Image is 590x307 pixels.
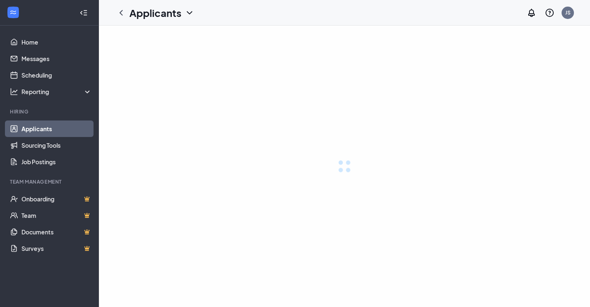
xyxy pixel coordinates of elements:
[21,207,92,224] a: TeamCrown
[129,6,181,20] h1: Applicants
[10,178,90,185] div: Team Management
[21,87,92,96] div: Reporting
[21,34,92,50] a: Home
[80,9,88,17] svg: Collapse
[527,8,536,18] svg: Notifications
[21,120,92,137] a: Applicants
[116,8,126,18] svg: ChevronLeft
[21,67,92,83] a: Scheduling
[21,240,92,257] a: SurveysCrown
[21,50,92,67] a: Messages
[21,153,92,170] a: Job Postings
[21,224,92,240] a: DocumentsCrown
[21,137,92,153] a: Sourcing Tools
[10,87,18,96] svg: Analysis
[545,8,555,18] svg: QuestionInfo
[565,9,571,16] div: JS
[10,108,90,115] div: Hiring
[21,191,92,207] a: OnboardingCrown
[185,8,194,18] svg: ChevronDown
[9,8,17,17] svg: WorkstreamLogo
